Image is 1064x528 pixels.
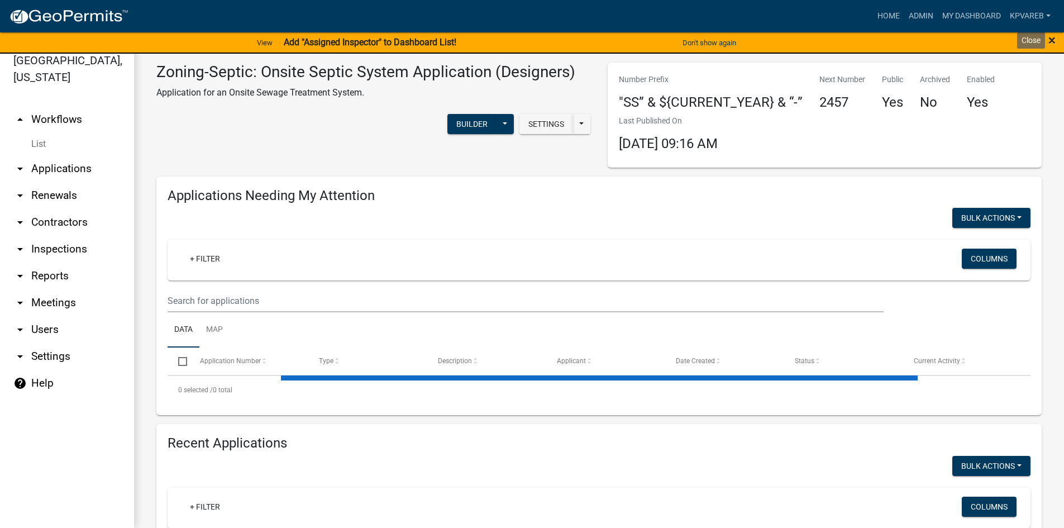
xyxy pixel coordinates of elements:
[156,86,575,99] p: Application for an Onsite Sewage Treatment System.
[447,114,497,134] button: Builder
[1017,32,1045,49] div: Close
[882,94,903,111] h4: Yes
[168,376,1030,404] div: 0 total
[967,74,995,85] p: Enabled
[319,357,333,365] span: Type
[13,350,27,363] i: arrow_drop_down
[189,348,308,374] datatable-header-cell: Application Number
[914,357,960,365] span: Current Activity
[519,114,573,134] button: Settings
[967,94,995,111] h4: Yes
[284,37,456,47] strong: Add "Assigned Inspector" to Dashboard List!
[962,249,1017,269] button: Columns
[13,377,27,390] i: help
[546,348,665,374] datatable-header-cell: Applicant
[1005,6,1055,27] a: kpvareb
[199,312,230,348] a: Map
[784,348,903,374] datatable-header-cell: Status
[962,497,1017,517] button: Columns
[13,216,27,229] i: arrow_drop_down
[903,348,1022,374] datatable-header-cell: Current Activity
[13,296,27,310] i: arrow_drop_down
[619,94,803,111] h4: "SS” & ${CURRENT_YEAR} & “-”
[13,113,27,126] i: arrow_drop_up
[665,348,784,374] datatable-header-cell: Date Created
[13,189,27,202] i: arrow_drop_down
[1048,34,1056,47] button: Close
[181,497,229,517] a: + Filter
[795,357,814,365] span: Status
[678,34,741,52] button: Don't show again
[619,136,718,151] span: [DATE] 09:16 AM
[938,6,1005,27] a: My Dashboard
[308,348,427,374] datatable-header-cell: Type
[13,323,27,336] i: arrow_drop_down
[168,348,189,374] datatable-header-cell: Select
[168,289,884,312] input: Search for applications
[178,386,213,394] span: 0 selected /
[168,435,1030,451] h4: Recent Applications
[252,34,277,52] a: View
[952,208,1030,228] button: Bulk Actions
[920,74,950,85] p: Archived
[873,6,904,27] a: Home
[952,456,1030,476] button: Bulk Actions
[181,249,229,269] a: + Filter
[156,63,575,82] h3: Zoning-Septic: Onsite Septic System Application (Designers)
[13,269,27,283] i: arrow_drop_down
[427,348,546,374] datatable-header-cell: Description
[882,74,903,85] p: Public
[13,162,27,175] i: arrow_drop_down
[619,115,718,127] p: Last Published On
[200,357,261,365] span: Application Number
[557,357,586,365] span: Applicant
[920,94,950,111] h4: No
[168,188,1030,204] h4: Applications Needing My Attention
[904,6,938,27] a: Admin
[676,357,715,365] span: Date Created
[168,312,199,348] a: Data
[1048,32,1056,48] span: ×
[819,74,865,85] p: Next Number
[438,357,472,365] span: Description
[819,94,865,111] h4: 2457
[619,74,803,85] p: Number Prefix
[13,242,27,256] i: arrow_drop_down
